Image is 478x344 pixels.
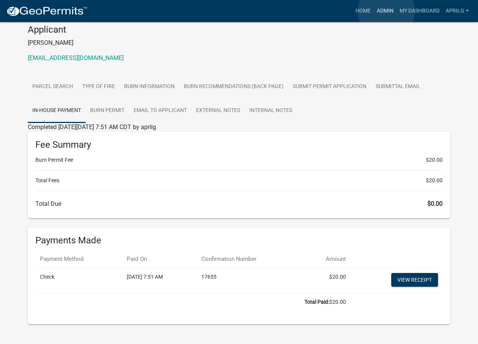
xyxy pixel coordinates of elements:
[86,99,129,123] a: Burn Permit
[288,75,371,99] a: Submit Permit Application
[28,24,450,35] h4: Applicant
[397,4,443,18] a: My Dashboard
[303,250,351,268] th: Amount
[122,250,197,268] th: Paid On
[197,268,303,294] td: 17655
[78,75,120,99] a: Type Of Fire
[304,299,329,305] b: Total Paid:
[443,4,472,18] a: aprilg
[35,294,351,311] td: $20.00
[179,75,288,99] a: Burn Recommendations (Back Page)
[427,200,443,207] span: $0.00
[35,235,443,246] h6: Payments Made
[426,156,443,164] span: $20.00
[197,250,303,268] th: Confirmation Number
[352,4,374,18] a: Home
[35,250,122,268] th: Payment Method
[191,99,245,123] a: External Notes
[35,139,443,150] h6: Fee Summary
[426,177,443,185] span: $20.00
[28,99,86,123] a: In-House Payment
[303,268,351,294] td: $20.00
[35,200,443,207] h6: Total Due
[371,75,425,99] a: Submittal Email
[120,75,179,99] a: Burn Information
[391,273,438,287] a: View receipt
[35,268,122,294] td: Check
[28,123,156,131] span: Completed [DATE][DATE] 7:51 AM CDT by aprilg
[35,177,443,185] li: Total Fees
[35,156,443,164] li: Burn Permit Fee
[245,99,297,123] a: Internal Notes
[129,99,191,123] a: Email to Applicant
[122,268,197,294] td: [DATE] 7:51 AM
[28,75,78,99] a: Parcel search
[28,38,450,47] p: [PERSON_NAME]
[28,54,124,62] a: [EMAIL_ADDRESS][DOMAIN_NAME]
[374,4,397,18] a: Admin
